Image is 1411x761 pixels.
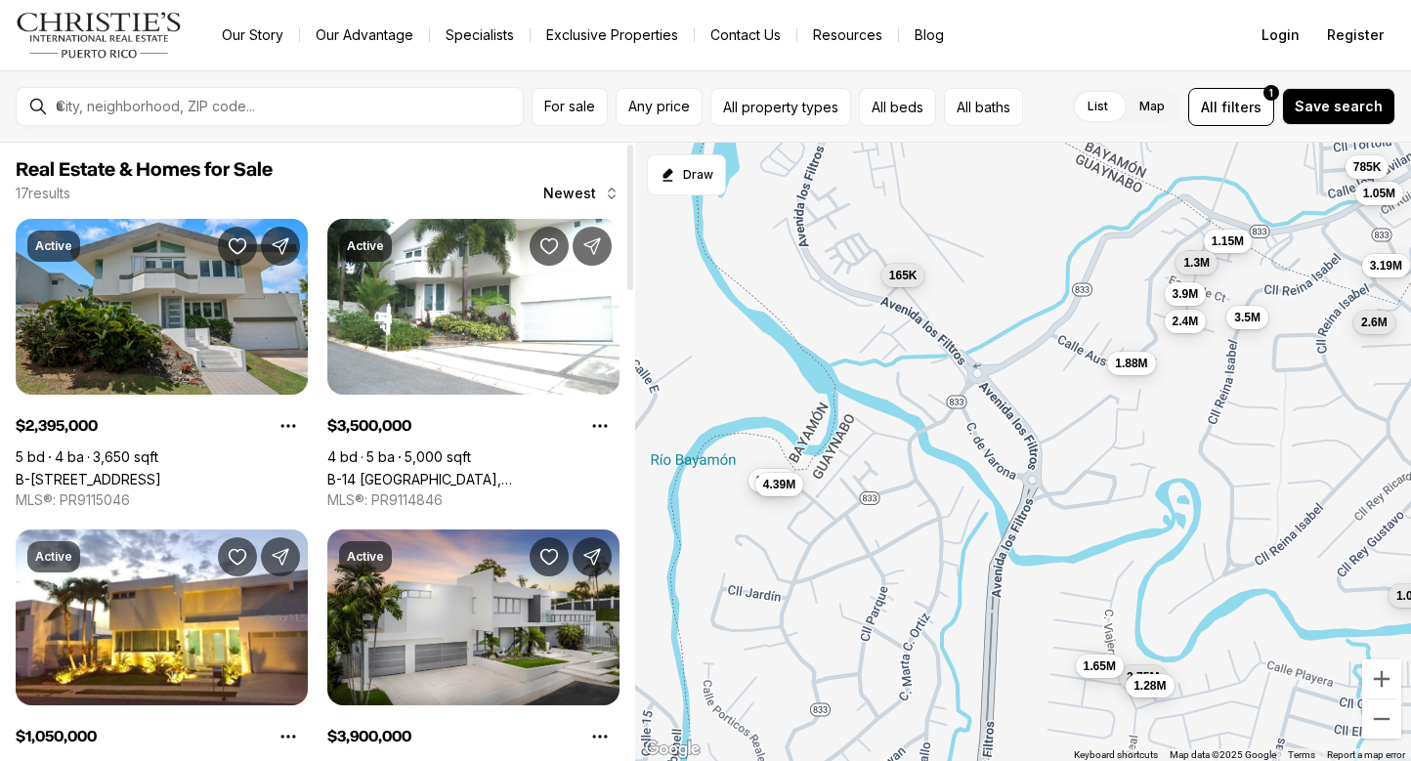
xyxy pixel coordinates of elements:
[1115,356,1147,371] span: 1.88M
[1261,27,1300,43] span: Login
[1072,89,1124,124] label: List
[269,406,308,445] button: Property options
[327,471,620,487] a: B-14 EAST SIDE COURT, GUAYNABO PR, 00969
[1124,89,1180,124] label: Map
[261,227,300,266] button: Share Property
[1176,251,1218,275] button: 1.3M
[573,537,612,576] button: Share Property
[1327,749,1405,760] a: Report a map error
[35,238,72,254] p: Active
[710,88,851,126] button: All property types
[1361,315,1388,330] span: 2.6M
[1353,311,1395,334] button: 2.6M
[755,473,803,496] button: 4.39M
[530,227,569,266] button: Save Property: B-14 EAST SIDE COURT
[1204,230,1252,253] button: 1.15M
[532,174,631,213] button: Newest
[1288,749,1315,760] a: Terms
[763,477,795,492] span: 4.39M
[530,537,569,576] button: Save Property: 4 OESTE #G32
[544,99,595,114] span: For sale
[881,264,925,287] button: 165K
[797,21,898,49] a: Resources
[347,549,384,565] p: Active
[347,238,384,254] p: Active
[1315,16,1395,55] button: Register
[16,186,70,201] p: 17 results
[1327,27,1384,43] span: Register
[300,21,429,49] a: Our Advantage
[1201,97,1218,117] span: All
[573,227,612,266] button: Share Property
[1362,659,1401,698] button: Zoom in
[1234,310,1261,325] span: 3.5M
[1362,254,1410,277] button: 3.19M
[1221,97,1261,117] span: filters
[1355,182,1403,205] button: 1.05M
[1269,85,1273,101] span: 1
[1282,88,1395,125] button: Save search
[756,473,789,488] span: 3.43M
[1172,286,1198,302] span: 3.9M
[1353,159,1382,175] span: 785K
[269,717,308,756] button: Property options
[616,88,703,126] button: Any price
[647,154,726,195] button: Start drawing
[1212,233,1244,249] span: 1.15M
[531,21,694,49] a: Exclusive Properties
[944,88,1023,126] button: All baths
[580,406,620,445] button: Property options
[1133,678,1166,694] span: 1.28M
[1107,352,1155,375] button: 1.88M
[1370,258,1402,274] span: 3.19M
[1183,255,1210,271] span: 1.3M
[1188,88,1274,126] button: Allfilters1
[695,21,796,49] button: Contact Us
[16,12,183,59] img: logo
[16,160,273,180] span: Real Estate & Homes for Sale
[859,88,936,126] button: All beds
[1295,99,1383,114] span: Save search
[1250,16,1311,55] button: Login
[1170,749,1276,760] span: Map data ©2025 Google
[1083,658,1115,674] span: 1.65M
[35,549,72,565] p: Active
[1119,665,1167,689] button: 2.75M
[218,537,257,576] button: Save Property: L-2 CALLE LOS GAVILANES
[1075,655,1123,678] button: 1.65M
[261,537,300,576] button: Share Property
[1164,282,1206,306] button: 3.9M
[628,99,690,114] span: Any price
[206,21,299,49] a: Our Story
[1363,186,1395,201] span: 1.05M
[748,469,796,492] button: 3.43M
[889,268,918,283] span: 165K
[218,227,257,266] button: Save Property: B-28 SOUTHVIEW COURT
[580,717,620,756] button: Property options
[1226,306,1268,329] button: 3.5M
[1127,669,1159,685] span: 2.75M
[1172,314,1198,329] span: 2.4M
[16,471,161,487] a: B-28 SOUTHVIEW COURT, GUAYNABO PR, 00969
[1126,674,1174,698] button: 1.28M
[1346,155,1390,179] button: 785K
[1164,310,1206,333] button: 2.4M
[430,21,530,49] a: Specialists
[532,88,608,126] button: For sale
[543,186,596,201] span: Newest
[899,21,960,49] a: Blog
